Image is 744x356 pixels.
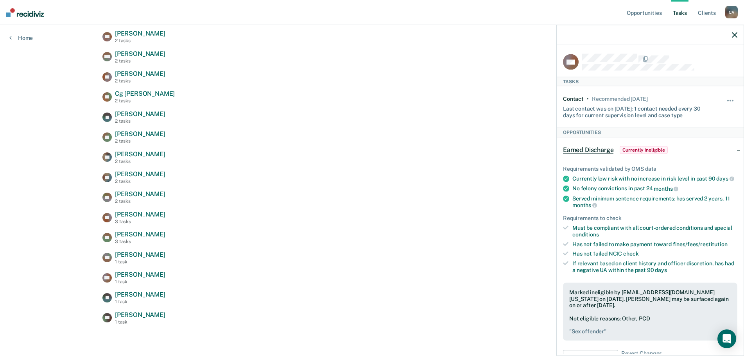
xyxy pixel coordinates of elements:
[115,130,165,138] span: [PERSON_NAME]
[563,146,613,154] span: Earned Discharge
[115,231,165,238] span: [PERSON_NAME]
[572,195,737,208] div: Served minimum sentence requirements: has served 2 years, 11
[115,98,175,104] div: 2 tasks
[115,78,165,84] div: 2 tasks
[557,128,744,137] div: Opportunities
[569,289,731,308] div: Marked ineligible by [EMAIL_ADDRESS][DOMAIN_NAME][US_STATE] on [DATE]. [PERSON_NAME] may be surfa...
[115,311,165,318] span: [PERSON_NAME]
[115,199,165,204] div: 2 tasks
[115,219,165,224] div: 3 tasks
[563,165,737,172] div: Requirements validated by OMS data
[587,95,589,102] div: •
[115,271,165,278] span: [PERSON_NAME]
[673,241,728,247] span: fines/fees/restitution
[115,50,165,57] span: [PERSON_NAME]
[115,239,165,244] div: 3 tasks
[115,279,165,284] div: 1 task
[115,319,165,325] div: 1 task
[563,215,737,222] div: Requirements to check
[115,211,165,218] span: [PERSON_NAME]
[572,224,737,238] div: Must be compliant with all court-ordered conditions and special
[557,77,744,86] div: Tasks
[655,267,667,273] span: days
[6,8,44,17] img: Recidiviz
[115,138,165,144] div: 2 tasks
[115,299,165,304] div: 1 task
[569,328,731,335] pre: " Sex offender "
[572,241,737,247] div: Has not failed to make payment toward
[623,250,638,257] span: check
[654,185,678,191] span: months
[115,38,165,43] div: 2 tasks
[9,34,33,41] a: Home
[115,70,165,77] span: [PERSON_NAME]
[115,58,165,64] div: 2 tasks
[115,251,165,258] span: [PERSON_NAME]
[115,291,165,298] span: [PERSON_NAME]
[572,202,597,208] span: months
[620,146,668,154] span: Currently ineligible
[115,90,175,97] span: Cg [PERSON_NAME]
[115,170,165,178] span: [PERSON_NAME]
[563,102,708,118] div: Last contact was on [DATE]; 1 contact needed every 30 days for current supervision level and case...
[717,329,736,348] div: Open Intercom Messenger
[572,231,599,237] span: conditions
[572,250,737,257] div: Has not failed NCIC
[716,175,734,182] span: days
[572,260,737,274] div: If relevant based on client history and officer discretion, has had a negative UA within the past 90
[115,150,165,158] span: [PERSON_NAME]
[115,190,165,198] span: [PERSON_NAME]
[115,30,165,37] span: [PERSON_NAME]
[115,179,165,184] div: 2 tasks
[557,137,744,162] div: Earned DischargeCurrently ineligible
[572,185,737,192] div: No felony convictions in past 24
[725,6,738,18] div: C A
[115,118,165,124] div: 2 tasks
[563,95,584,102] div: Contact
[572,175,737,182] div: Currently low risk with no increase in risk level in past 90
[115,259,165,265] div: 1 task
[592,95,647,102] div: Recommended in 15 days
[569,315,731,335] div: Not eligible reasons: Other, PCD
[115,159,165,164] div: 2 tasks
[115,110,165,118] span: [PERSON_NAME]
